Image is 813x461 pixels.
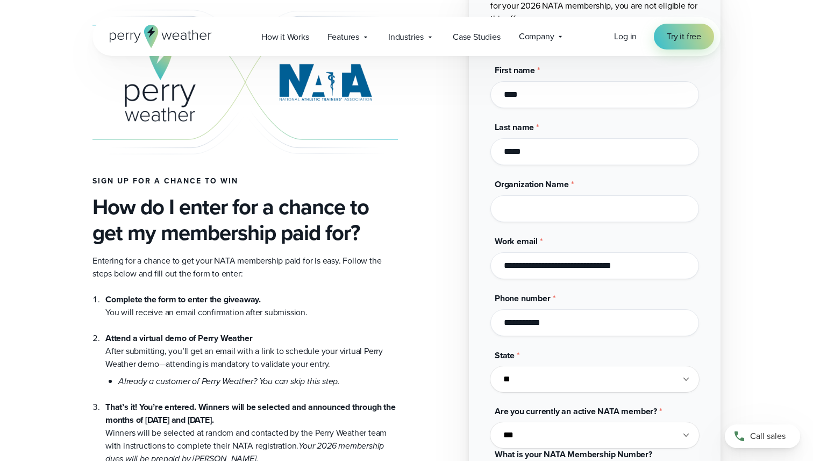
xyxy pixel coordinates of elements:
[92,194,398,246] h3: How do I enter for a chance to get my membership paid for?
[444,26,510,48] a: Case Studies
[495,64,535,76] span: First name
[614,30,637,42] span: Log in
[105,319,398,388] li: After submitting, you’ll get an email with a link to schedule your virtual Perry Weather demo—att...
[105,332,252,344] strong: Attend a virtual demo of Perry Weather
[614,30,637,43] a: Log in
[667,30,701,43] span: Try it free
[327,31,359,44] span: Features
[105,293,261,306] strong: Complete the form to enter the giveaway.
[495,405,657,417] span: Are you currently an active NATA member?
[725,424,800,448] a: Call sales
[92,254,398,280] p: Entering for a chance to get your NATA membership paid for is easy. Follow the steps below and fi...
[105,401,396,426] strong: That’s it! You’re entered. Winners will be selected and announced through the months of [DATE] an...
[495,121,534,133] span: Last name
[495,292,551,304] span: Phone number
[495,349,515,361] span: State
[495,448,652,460] span: What is your NATA Membership Number?
[654,24,714,49] a: Try it free
[252,26,318,48] a: How it Works
[750,430,786,443] span: Call sales
[388,31,424,44] span: Industries
[453,31,501,44] span: Case Studies
[495,235,538,247] span: Work email
[118,375,340,387] em: Already a customer of Perry Weather? You can skip this step.
[105,293,398,319] li: You will receive an email confirmation after submission.
[519,30,554,43] span: Company
[92,177,398,186] h4: Sign up for a chance to win
[261,31,309,44] span: How it Works
[495,178,569,190] span: Organization Name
